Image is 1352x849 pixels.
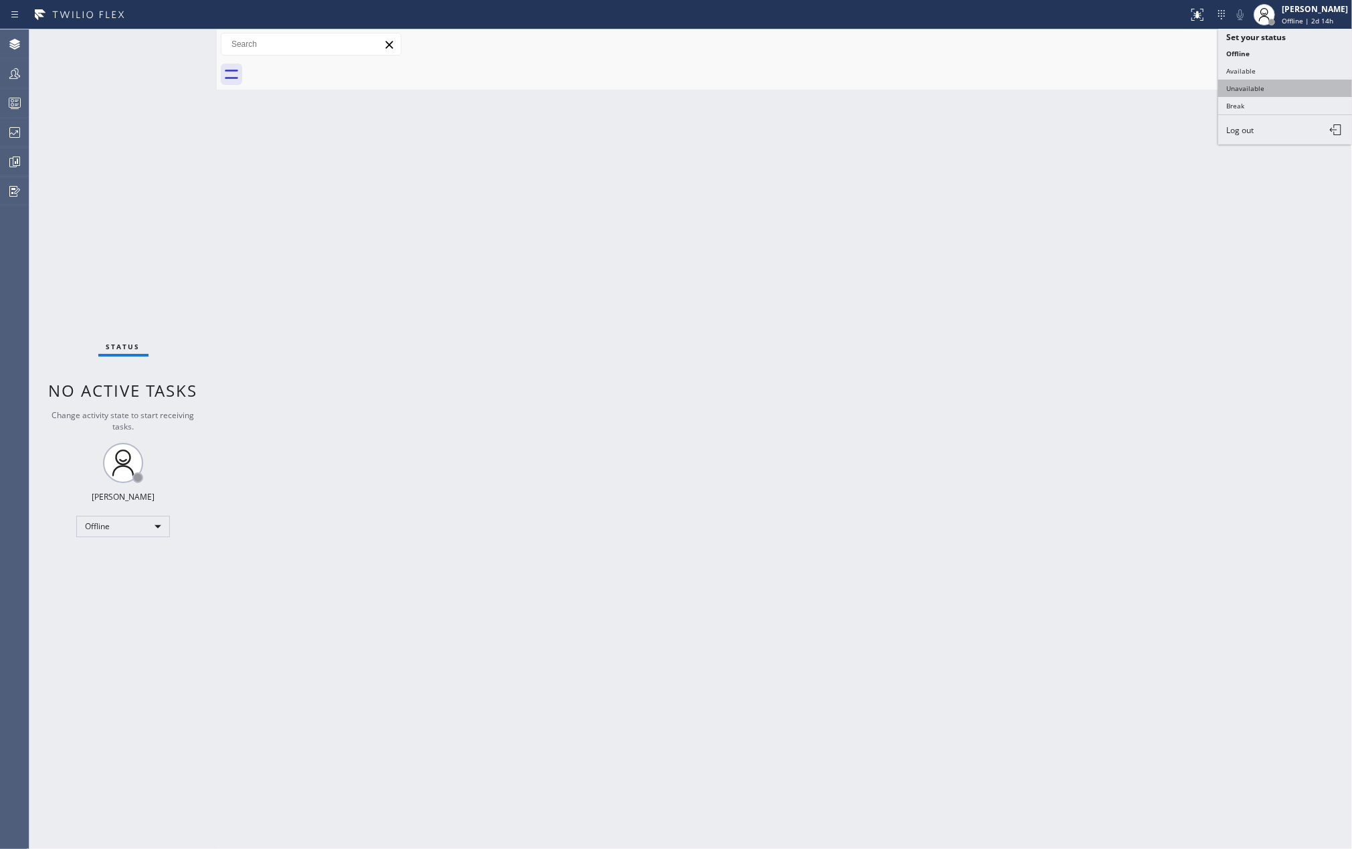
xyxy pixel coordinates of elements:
[92,491,155,502] div: [PERSON_NAME]
[49,379,198,401] span: No active tasks
[106,342,140,351] span: Status
[1282,3,1348,15] div: [PERSON_NAME]
[221,33,401,55] input: Search
[52,409,195,432] span: Change activity state to start receiving tasks.
[1282,16,1333,25] span: Offline | 2d 14h
[1231,5,1250,24] button: Mute
[76,516,170,537] div: Offline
